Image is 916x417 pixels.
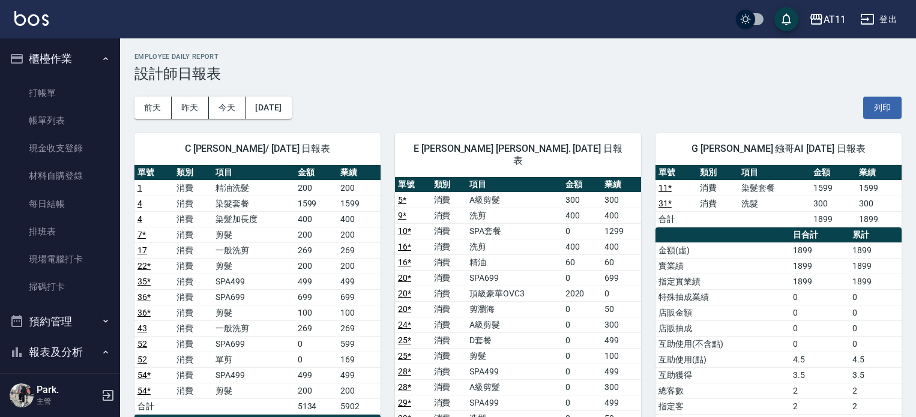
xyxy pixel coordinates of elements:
[337,336,381,352] td: 599
[295,352,338,367] td: 0
[5,162,115,190] a: 材料自購登錄
[337,227,381,242] td: 200
[655,320,790,336] td: 店販抽成
[849,289,902,305] td: 0
[10,383,34,407] img: Person
[562,208,602,223] td: 400
[849,367,902,383] td: 3.5
[212,211,295,227] td: 染髮加長度
[246,97,291,119] button: [DATE]
[655,165,697,181] th: 單號
[295,289,338,305] td: 699
[697,196,738,211] td: 消費
[655,211,697,227] td: 合計
[601,254,641,270] td: 60
[655,258,790,274] td: 實業績
[562,192,602,208] td: 300
[466,223,562,239] td: SPA套餐
[173,258,212,274] td: 消費
[466,317,562,332] td: A級剪髮
[810,211,856,227] td: 1899
[173,352,212,367] td: 消費
[431,301,467,317] td: 消費
[655,367,790,383] td: 互助獲得
[5,107,115,134] a: 帳單列表
[295,367,338,383] td: 499
[295,180,338,196] td: 200
[562,379,602,395] td: 0
[5,43,115,74] button: 櫃檯作業
[601,395,641,410] td: 499
[337,180,381,196] td: 200
[431,332,467,348] td: 消費
[212,289,295,305] td: SPA699
[337,211,381,227] td: 400
[849,383,902,398] td: 2
[849,274,902,289] td: 1899
[37,384,98,396] h5: Park.
[431,192,467,208] td: 消費
[337,196,381,211] td: 1599
[466,208,562,223] td: 洗剪
[849,398,902,414] td: 2
[562,286,602,301] td: 2020
[466,332,562,348] td: D套餐
[5,134,115,162] a: 現金收支登錄
[431,177,467,193] th: 類別
[295,274,338,289] td: 499
[466,286,562,301] td: 頂級豪華OVC3
[134,398,173,414] td: 合計
[562,332,602,348] td: 0
[173,211,212,227] td: 消費
[5,273,115,301] a: 掃碼打卡
[173,180,212,196] td: 消費
[173,305,212,320] td: 消費
[655,336,790,352] td: 互助使用(不含點)
[601,286,641,301] td: 0
[173,320,212,336] td: 消費
[562,254,602,270] td: 60
[738,165,810,181] th: 項目
[337,242,381,258] td: 269
[790,289,849,305] td: 0
[337,274,381,289] td: 499
[431,208,467,223] td: 消費
[601,301,641,317] td: 50
[655,352,790,367] td: 互助使用(點)
[173,367,212,383] td: 消費
[137,183,142,193] a: 1
[173,289,212,305] td: 消費
[149,143,366,155] span: C [PERSON_NAME]/ [DATE] 日報表
[670,143,887,155] span: G [PERSON_NAME] 鏹哥AI [DATE] 日報表
[562,348,602,364] td: 0
[790,352,849,367] td: 4.5
[849,320,902,336] td: 0
[172,97,209,119] button: 昨天
[337,258,381,274] td: 200
[431,270,467,286] td: 消費
[849,242,902,258] td: 1899
[212,305,295,320] td: 剪髮
[137,355,147,364] a: 52
[395,177,431,193] th: 單號
[431,379,467,395] td: 消費
[790,336,849,352] td: 0
[601,332,641,348] td: 499
[431,317,467,332] td: 消費
[601,192,641,208] td: 300
[810,196,856,211] td: 300
[655,289,790,305] td: 特殊抽成業績
[431,395,467,410] td: 消費
[212,320,295,336] td: 一般洗剪
[212,258,295,274] td: 剪髮
[5,306,115,337] button: 預約管理
[212,383,295,398] td: 剪髮
[601,239,641,254] td: 400
[601,270,641,286] td: 699
[738,196,810,211] td: 洗髮
[562,270,602,286] td: 0
[790,320,849,336] td: 0
[774,7,798,31] button: save
[431,286,467,301] td: 消費
[855,8,902,31] button: 登出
